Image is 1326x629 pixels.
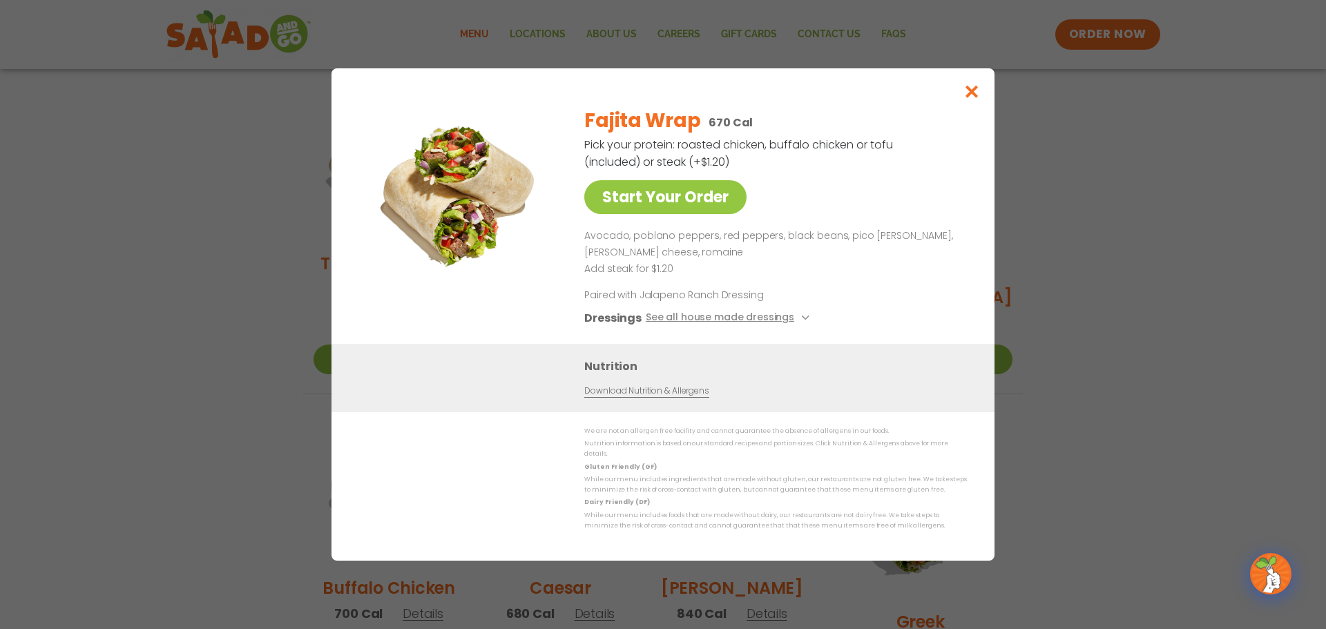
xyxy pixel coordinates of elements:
[584,438,967,460] p: Nutrition information is based on our standard recipes and portion sizes. Click Nutrition & Aller...
[584,498,649,506] strong: Dairy Friendly (DF)
[646,309,814,327] button: See all house made dressings
[584,425,967,436] p: We are not an allergen free facility and cannot guarantee the absence of allergens in our foods.
[584,228,961,261] p: Avocado, poblano peppers, red peppers, black beans, pico [PERSON_NAME], [PERSON_NAME] cheese, rom...
[950,68,995,115] button: Close modal
[584,180,747,214] a: Start Your Order
[584,136,895,171] p: Pick your protein: roasted chicken, buffalo chicken or tofu (included) or steak (+$1.20)
[584,510,967,532] p: While our menu includes foods that are made without dairy, our restaurants are not dairy free. We...
[584,260,961,277] p: Add steak for $1.20
[584,462,656,470] strong: Gluten Friendly (GF)
[584,106,700,135] h2: Fajita Wrap
[584,358,974,375] h3: Nutrition
[584,309,642,327] h3: Dressings
[709,114,753,131] p: 670 Cal
[1251,554,1290,593] img: wpChatIcon
[584,228,961,277] div: Page 1
[363,96,556,289] img: Featured product photo for Fajita Wrap
[584,385,709,398] a: Download Nutrition & Allergens
[584,288,840,302] p: Paired with Jalapeno Ranch Dressing
[584,474,967,496] p: While our menu includes ingredients that are made without gluten, our restaurants are not gluten ...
